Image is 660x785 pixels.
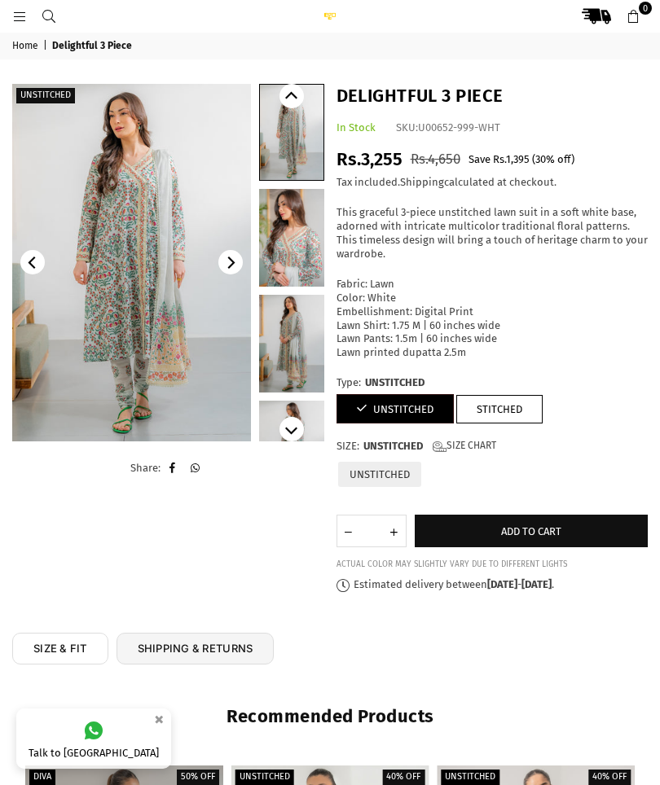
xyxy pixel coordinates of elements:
[337,394,454,423] a: UNSTITCHED
[639,2,652,15] span: 0
[20,250,45,274] button: Previous
[279,84,304,108] button: Previous
[16,708,171,769] a: Talk to [GEOGRAPHIC_DATA]
[337,206,649,261] p: This graceful 3-piece unstitched lawn suit in a soft white base, adorned with intricate multicolo...
[337,121,376,134] span: In Stock
[52,40,134,53] span: Delightful 3 Piece
[532,153,574,165] span: ( % off)
[411,151,460,168] span: Rs.4,650
[29,770,55,785] label: Diva
[337,376,649,390] label: Type:
[117,633,275,664] a: SHIPPING & RETURNS
[337,440,649,454] label: Size:
[5,10,34,22] a: Menu
[177,770,219,785] label: 50% off
[396,121,500,135] div: SKU:
[12,40,41,53] a: Home
[337,148,403,170] span: Rs.3,255
[400,176,444,189] a: Shipping
[16,88,75,103] label: Unstitched
[337,278,649,360] p: Fabric: Lawn Color: White Embellishment: Digital Print Lawn Shirt: 1.75 M | 60 inches wide Lawn P...
[130,462,161,474] span: Share:
[501,525,561,537] span: Add to cart
[337,460,423,489] label: UNSTITCHED
[618,2,648,31] a: 0
[34,10,64,22] a: Search
[235,770,294,785] label: Unstitched
[24,705,636,729] h2: Recommended Products
[521,578,552,590] time: [DATE]
[365,376,425,390] span: UNSTITCHED
[337,176,649,190] div: Tax included. calculated at checkout.
[218,250,243,274] button: Next
[456,395,543,423] a: STITCHED
[433,440,496,454] a: Size Chart
[469,153,491,165] span: Save
[535,153,546,165] span: 30
[337,84,649,109] h1: Delightful 3 Piece
[418,121,500,134] span: U00652-999-WHT
[588,770,631,785] label: 40% off
[12,84,251,441] img: Delightful 3 Piece
[43,40,50,53] span: |
[337,515,407,547] quantity-input: Quantity
[149,706,169,733] button: ×
[487,578,517,590] time: [DATE]
[441,770,499,785] label: Unstitched
[12,633,108,664] a: SIZE & FIT
[314,12,346,20] img: Ego
[493,153,530,165] span: Rs.1,395
[382,770,425,785] label: 40% off
[337,559,649,570] div: ACTUAL COLOR MAY SLIGHTLY VARY DUE TO DIFFERENT LIGHTS
[279,417,304,441] button: Next
[337,578,649,592] p: Estimated delivery between - .
[363,440,423,454] span: UNSTITCHED
[415,515,649,547] button: Add to cart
